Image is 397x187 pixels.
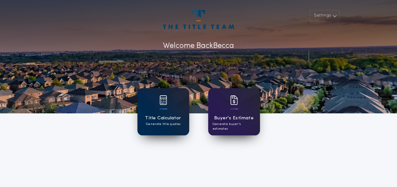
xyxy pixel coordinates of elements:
a: card iconTitle CalculatorGenerate title quotes [137,88,189,135]
p: Generate title quotes [146,122,180,127]
img: card icon [159,95,167,105]
a: card iconBuyer's EstimateGenerate buyer's estimates [208,88,260,135]
p: Generate buyer's estimates [213,122,256,131]
h1: Title Calculator [145,115,181,122]
img: account-logo [163,10,234,29]
p: Welcome Back Becca [163,40,234,52]
img: card icon [230,95,238,105]
h1: Buyer's Estimate [214,115,254,122]
button: Settings [310,10,340,21]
